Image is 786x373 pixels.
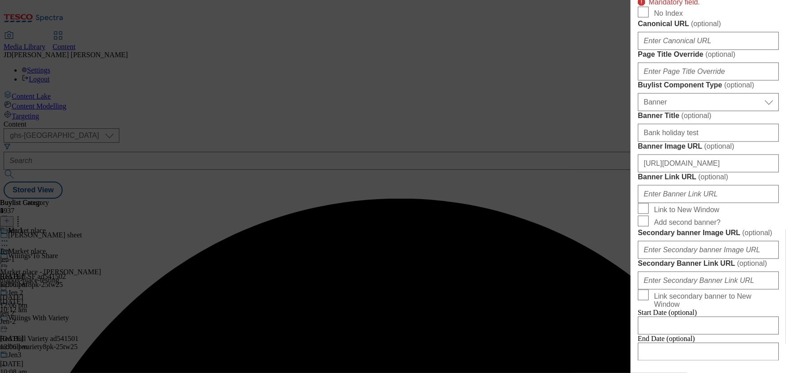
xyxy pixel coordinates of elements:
[724,81,754,89] span: ( optional )
[638,50,779,59] label: Page Title Override
[737,259,767,267] span: ( optional )
[638,111,779,120] label: Banner Title
[638,309,697,316] span: Start Date (optional)
[638,124,779,142] input: Enter Banner Title
[638,32,779,50] input: Enter Canonical URL
[638,63,779,81] input: Enter Page Title Override
[691,20,721,27] span: ( optional )
[638,241,779,259] input: Enter Secondary banner Image URL
[638,185,779,203] input: Enter Banner Link URL
[638,335,695,342] span: End Date (optional)
[638,155,779,173] input: Enter Banner Image URL
[638,317,779,335] input: Enter Date
[704,142,734,150] span: ( optional )
[654,292,775,309] span: Link secondary banner to New Window
[638,259,779,268] label: Secondary Banner Link URL
[638,228,779,237] label: Secondary banner Image URL
[638,272,779,290] input: Enter Secondary Banner Link URL
[638,142,779,151] label: Banner Image URL
[638,81,779,90] label: Buylist Component Type
[638,19,779,28] label: Canonical URL
[705,50,736,58] span: ( optional )
[638,173,779,182] label: Banner Link URL
[682,112,712,119] span: ( optional )
[698,173,728,181] span: ( optional )
[742,229,772,237] span: ( optional )
[638,343,779,361] input: Enter Date
[654,218,721,227] span: Add second banner?
[654,9,683,18] span: No Index
[654,206,719,214] span: Link to New Window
